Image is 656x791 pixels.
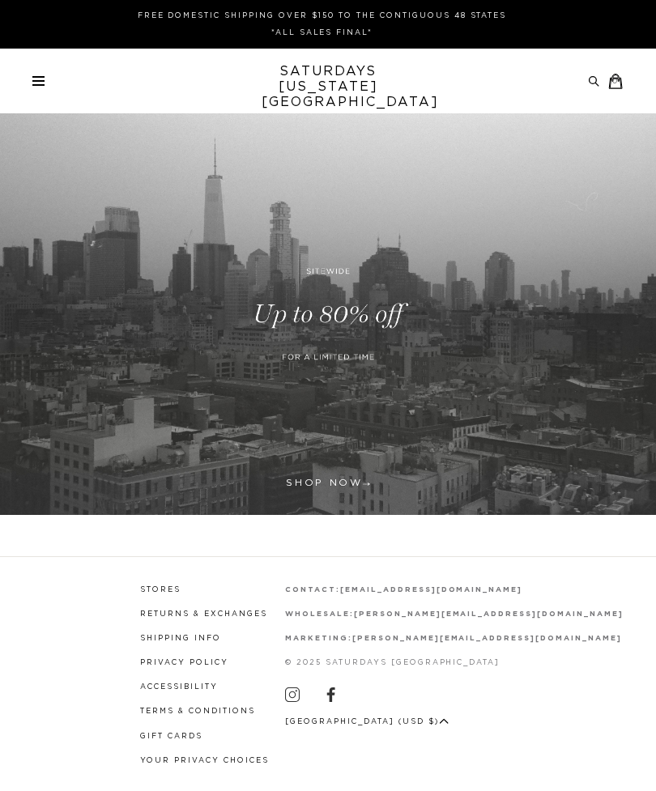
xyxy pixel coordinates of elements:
a: Returns & Exchanges [140,610,267,618]
a: [EMAIL_ADDRESS][DOMAIN_NAME] [340,586,522,593]
a: [PERSON_NAME][EMAIL_ADDRESS][DOMAIN_NAME] [352,635,622,642]
a: Privacy Policy [140,659,228,666]
p: *ALL SALES FINAL* [39,27,605,39]
strong: marketing: [285,635,352,642]
a: [PERSON_NAME][EMAIL_ADDRESS][DOMAIN_NAME] [354,610,624,618]
strong: wholesale: [285,610,354,618]
a: Terms & Conditions [140,708,255,715]
p: © 2025 Saturdays [GEOGRAPHIC_DATA] [285,657,624,669]
a: Shipping Info [140,635,221,642]
p: FREE DOMESTIC SHIPPING OVER $150 TO THE CONTIGUOUS 48 STATES [39,10,605,22]
a: Your privacy choices [140,757,269,764]
a: 0 [608,74,611,89]
a: Stores [140,586,181,593]
a: Gift Cards [140,733,202,740]
a: Accessibility [140,683,218,691]
a: SATURDAYS[US_STATE][GEOGRAPHIC_DATA] [262,64,395,110]
button: [GEOGRAPHIC_DATA] (USD $) [285,716,449,728]
strong: contact: [285,586,340,593]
